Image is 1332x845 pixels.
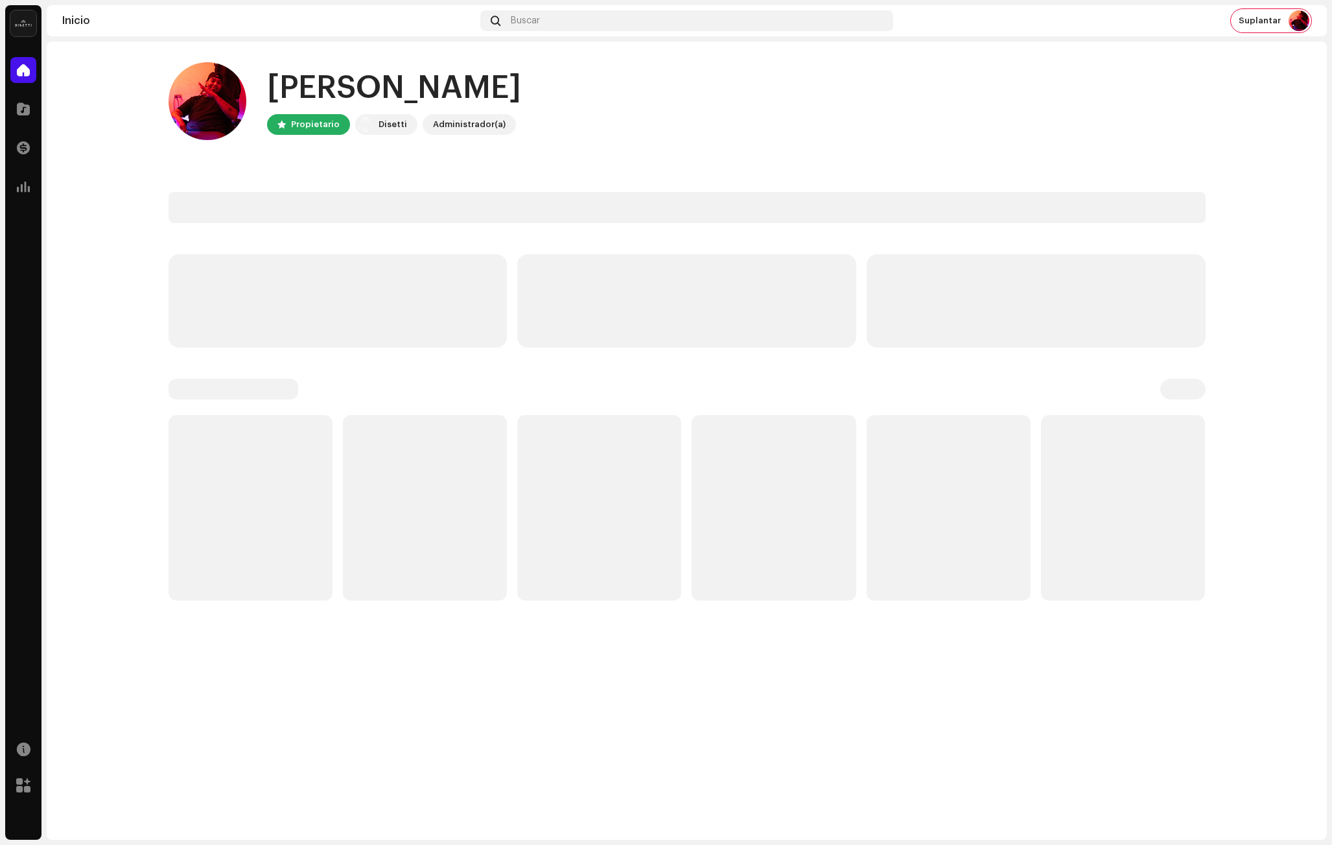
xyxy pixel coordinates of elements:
img: 02a7c2d3-3c89-4098-b12f-2ff2945c95ee [10,10,36,36]
span: Buscar [511,16,540,26]
div: [PERSON_NAME] [267,67,521,109]
img: 6c183ee9-b41e-4dc9-9798-37b6290c0fb0 [1289,10,1309,31]
img: 6c183ee9-b41e-4dc9-9798-37b6290c0fb0 [169,62,246,140]
div: Inicio [62,16,475,26]
span: Suplantar [1239,16,1281,26]
div: Disetti [379,117,407,132]
img: 02a7c2d3-3c89-4098-b12f-2ff2945c95ee [358,117,373,132]
div: Propietario [291,117,340,132]
div: Administrador(a) [433,117,506,132]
